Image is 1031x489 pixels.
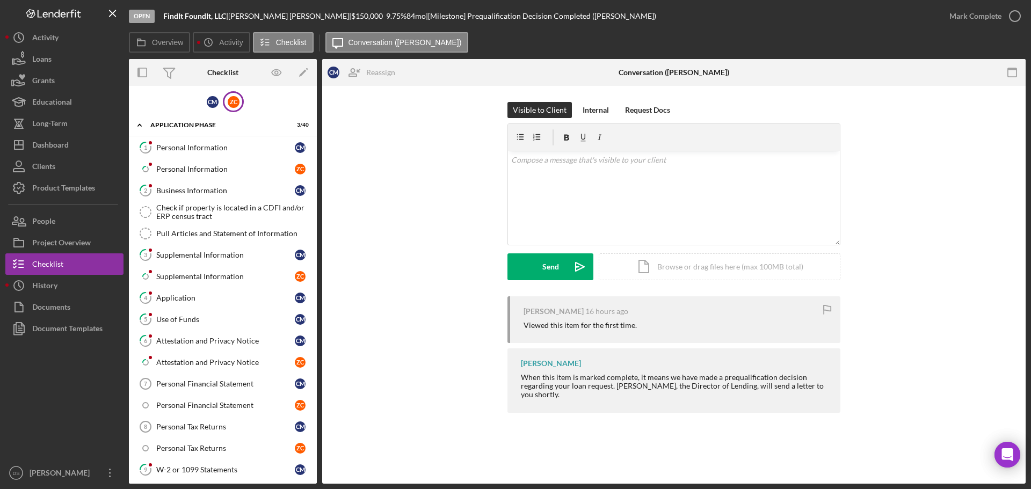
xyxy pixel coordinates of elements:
[625,102,670,118] div: Request Docs
[193,32,250,53] button: Activity
[32,27,59,51] div: Activity
[228,12,351,20] div: [PERSON_NAME] [PERSON_NAME] |
[27,462,97,486] div: [PERSON_NAME]
[129,32,190,53] button: Overview
[295,293,306,303] div: C M
[134,180,311,201] a: 2Business InformationCM
[32,48,52,72] div: Loans
[134,330,311,352] a: 6Attestation and Privacy NoticeCM
[32,156,55,180] div: Clients
[144,337,148,344] tspan: 6
[156,337,295,345] div: Attestation and Privacy Notice
[524,307,584,316] div: [PERSON_NAME]
[134,266,311,287] a: Supplemental InformationZC
[156,294,295,302] div: Application
[144,144,147,151] tspan: 1
[32,210,55,235] div: People
[32,296,70,320] div: Documents
[156,229,311,238] div: Pull Articles and Statement of Information
[289,122,309,128] div: 3 / 40
[5,275,124,296] button: History
[295,271,306,282] div: Z C
[386,12,406,20] div: 9.75 %
[351,11,383,20] span: $150,000
[156,358,295,367] div: Attestation and Privacy Notice
[583,102,609,118] div: Internal
[156,203,311,221] div: Check if property is located in a CDFI and/or ERP census tract
[228,96,239,108] div: Z C
[144,466,148,473] tspan: 9
[163,12,228,20] div: |
[207,96,219,108] div: C M
[585,307,628,316] time: 2025-09-09 00:13
[295,164,306,174] div: Z C
[406,12,426,20] div: 84 mo
[156,186,295,195] div: Business Information
[542,253,559,280] div: Send
[32,70,55,94] div: Grants
[134,437,311,459] a: Personal Tax ReturnsZC
[295,250,306,260] div: C M
[156,379,295,388] div: Personal Financial Statement
[994,442,1020,468] div: Open Intercom Messenger
[156,422,295,431] div: Personal Tax Returns
[619,68,729,77] div: Conversation ([PERSON_NAME])
[507,253,593,280] button: Send
[134,352,311,373] a: Attestation and Privacy NoticeZC
[32,232,91,256] div: Project Overview
[156,315,295,324] div: Use of Funds
[5,232,124,253] a: Project Overview
[276,38,307,47] label: Checklist
[524,321,637,330] div: Viewed this item for the first time.
[32,275,57,299] div: History
[134,158,311,180] a: Personal InformationZC
[134,201,311,223] a: Check if property is located in a CDFI and/or ERP census tract
[295,142,306,153] div: C M
[156,465,295,474] div: W-2 or 1099 Statements
[5,318,124,339] button: Document Templates
[134,416,311,437] a: 8Personal Tax ReturnsCM
[295,464,306,475] div: C M
[5,156,124,177] button: Clients
[207,68,238,77] div: Checklist
[5,48,124,70] button: Loans
[577,102,614,118] button: Internal
[134,244,311,266] a: 3Supplemental InformationCM
[134,395,311,416] a: Personal Financial StatementZC
[5,113,124,134] a: Long-Term
[32,318,103,342] div: Document Templates
[322,62,406,83] button: CMReassign
[426,12,656,20] div: | [Milestone] Prequalification Decision Completed ([PERSON_NAME])
[129,10,155,23] div: Open
[5,91,124,113] button: Educational
[366,62,395,83] div: Reassign
[134,137,311,158] a: 1Personal InformationCM
[156,165,295,173] div: Personal Information
[32,253,63,278] div: Checklist
[949,5,1001,27] div: Mark Complete
[5,253,124,275] button: Checklist
[5,27,124,48] button: Activity
[348,38,462,47] label: Conversation ([PERSON_NAME])
[144,294,148,301] tspan: 4
[5,296,124,318] button: Documents
[295,443,306,454] div: Z C
[144,187,147,194] tspan: 2
[32,113,68,137] div: Long-Term
[521,373,830,399] div: When this item is marked complete, it means we have made a prequalification decision regarding yo...
[156,401,295,410] div: Personal Financial Statement
[150,122,282,128] div: Application Phase
[134,223,311,244] a: Pull Articles and Statement of Information
[5,462,124,484] button: DS[PERSON_NAME]
[5,134,124,156] button: Dashboard
[325,32,469,53] button: Conversation ([PERSON_NAME])
[513,102,567,118] div: Visible to Client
